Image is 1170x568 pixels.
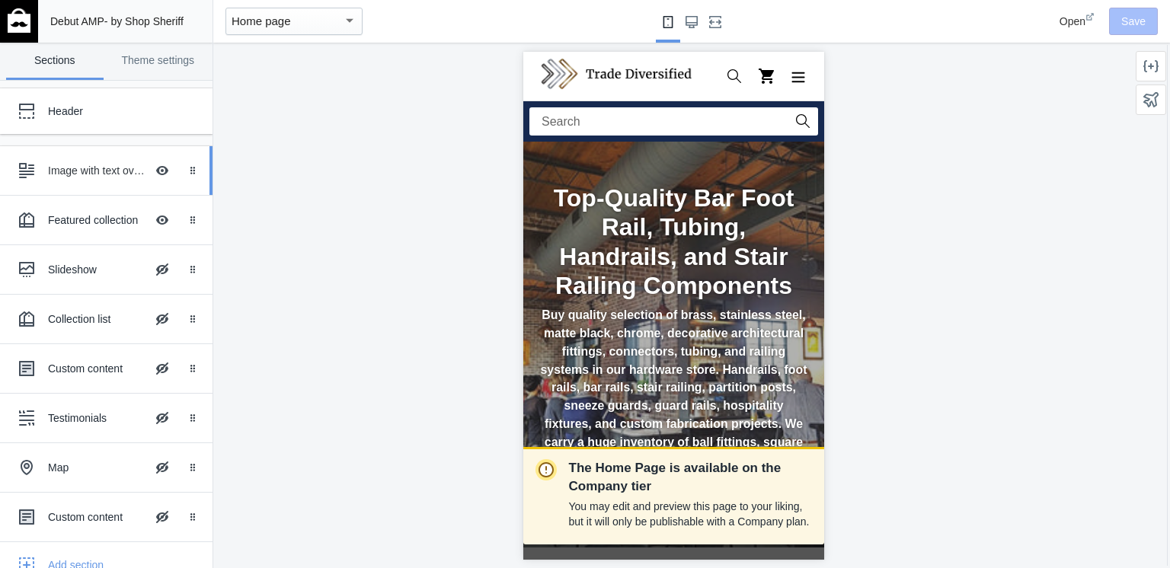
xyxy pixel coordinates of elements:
div: Featured collection [48,212,145,228]
div: Custom content [48,509,145,525]
a: Theme settings [110,43,207,80]
div: Custom content [48,361,145,376]
button: Hide [145,302,179,336]
button: Hide [145,253,179,286]
button: Hide [145,500,179,534]
p: Buy quality selection of brass, stainless steel, matte black, chrome, decorative architectural fi... [17,254,284,454]
input: Search [6,56,295,84]
div: Collection list [48,311,145,327]
a: image [17,6,195,43]
p: You may edit and preview this page to your liking, but it will only be publishable with a Company... [569,499,812,529]
mat-select-trigger: Home page [232,14,291,27]
span: Open [1060,15,1085,27]
img: main-logo_60x60_white.png [8,8,30,33]
span: - by Shop Sheriff [104,15,184,27]
p: The Home Page is available on the Company tier [569,459,812,496]
div: Image with text overlay [48,163,145,178]
span: Debut AMP [50,15,104,27]
button: Hide [145,401,179,435]
button: Hide [145,154,179,187]
div: Header [48,104,179,119]
img: image [17,6,169,38]
button: Hide [145,352,179,385]
span: Go to Main Store [17,476,272,496]
button: Hide [145,203,179,237]
div: Testimonials [48,410,145,426]
div: Slideshow [48,262,145,277]
div: Map [48,460,145,475]
button: Menu [259,9,291,40]
h2: Top-Quality Bar Foot Rail, Tubing, Handrails, and Stair Railing Components [17,132,284,249]
button: Hide [145,451,179,484]
a: Sections [6,43,104,80]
